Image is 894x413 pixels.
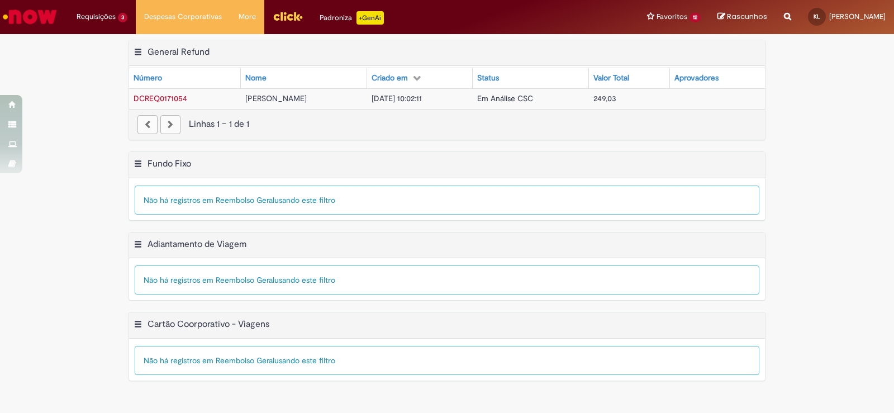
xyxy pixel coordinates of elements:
[717,12,767,22] a: Rascunhos
[134,158,142,173] button: Fundo Fixo Menu de contexto
[372,73,408,84] div: Criado em
[477,73,499,84] div: Status
[134,46,142,61] button: General Refund Menu de contexto
[477,93,533,103] span: Em Análise CSC
[134,93,187,103] span: DCREQ0171054
[137,118,757,131] div: Linhas 1 − 1 de 1
[689,13,701,22] span: 12
[134,319,142,333] button: Cartão Coorporativo - Viagens Menu de contexto
[118,13,127,22] span: 3
[135,346,759,375] div: Não há registros em Reembolso Geral
[274,355,335,365] span: usando este filtro
[239,11,256,22] span: More
[593,73,629,84] div: Valor Total
[657,11,687,22] span: Favoritos
[274,275,335,285] span: usando este filtro
[829,12,886,21] span: [PERSON_NAME]
[148,239,246,250] h2: Adiantamento de Viagem
[593,93,616,103] span: 249,03
[274,195,335,205] span: usando este filtro
[148,46,210,58] h2: General Refund
[134,239,142,253] button: Adiantamento de Viagem Menu de contexto
[134,73,162,84] div: Número
[674,73,719,84] div: Aprovadores
[245,93,307,103] span: [PERSON_NAME]
[356,11,384,25] p: +GenAi
[129,109,765,140] nav: paginação
[273,8,303,25] img: click_logo_yellow_360x200.png
[245,73,267,84] div: Nome
[148,158,191,169] h2: Fundo Fixo
[134,93,187,103] a: Abrir Registro: DCREQ0171054
[135,186,759,215] div: Não há registros em Reembolso Geral
[372,93,422,103] span: [DATE] 10:02:11
[148,319,269,330] h2: Cartão Coorporativo - Viagens
[144,11,222,22] span: Despesas Corporativas
[1,6,59,28] img: ServiceNow
[77,11,116,22] span: Requisições
[320,11,384,25] div: Padroniza
[135,265,759,295] div: Não há registros em Reembolso Geral
[727,11,767,22] span: Rascunhos
[814,13,820,20] span: KL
